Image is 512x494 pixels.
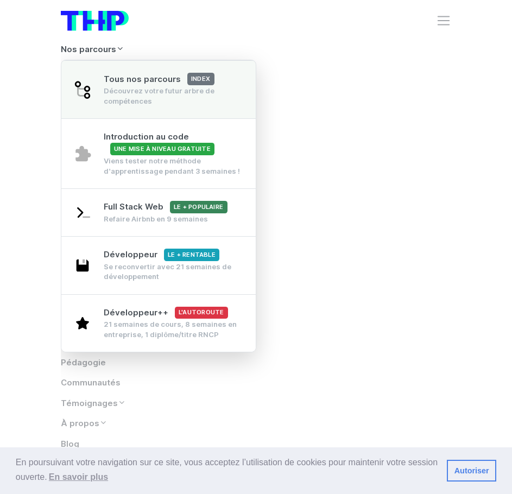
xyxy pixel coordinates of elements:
a: Témoignages [61,393,452,414]
img: logo [61,11,129,31]
span: Le + populaire [170,201,227,213]
img: save-2003ce5719e3e880618d2f866ea23079.svg [73,256,92,275]
a: dismiss cookie message [447,460,496,482]
a: Nos parcours [61,40,452,60]
img: star-1b1639e91352246008672c7d0108e8fd.svg [73,314,92,332]
a: Pédagogie [61,352,452,373]
a: learn more about cookies [47,469,110,485]
button: Toggle navigation [436,13,451,28]
div: Viens tester notre méthode d’apprentissage pendant 3 semaines ! [104,156,243,176]
span: L'autoroute [175,307,228,319]
img: terminal-92af89cfa8d47c02adae11eb3e7f907c.svg [73,204,92,222]
span: index [187,73,214,85]
a: Développeur++L'autoroute 21 semaines de cours, 8 semaines en entreprise, 1 diplôme/titre RNCP [61,294,256,352]
a: Blog [61,434,452,454]
a: Communautés [61,373,452,394]
a: À propos [61,414,452,434]
span: Une mise à niveau gratuite [110,143,215,155]
span: Développeur [104,250,219,259]
span: Full Stack Web [104,202,227,212]
div: 21 semaines de cours, 8 semaines en entreprise, 1 diplôme/titre RNCP [104,319,243,340]
a: Full Stack WebLe + populaire Refaire Airbnb en 9 semaines [61,188,256,237]
span: Tous nos parcours [104,74,214,84]
a: DéveloppeurLe + rentable Se reconvertir avec 21 semaines de développement [61,236,256,295]
a: Tous nos parcoursindex Découvrez votre futur arbre de compétences [61,60,256,119]
span: Le + rentable [164,249,220,261]
span: Introduction au code [104,132,214,154]
span: En poursuivant votre navigation sur ce site, vous acceptez l’utilisation de cookies pour mainteni... [16,456,438,485]
img: git-4-38d7f056ac829478e83c2c2dd81de47b.svg [73,80,92,99]
span: Développeur++ [104,308,228,318]
div: Découvrez votre futur arbre de compétences [104,86,243,106]
div: Refaire Airbnb en 9 semaines [104,214,227,224]
div: Se reconvertir avec 21 semaines de développement [104,262,243,282]
a: Introduction au codeUne mise à niveau gratuite Viens tester notre méthode d’apprentissage pendant... [61,118,256,189]
img: puzzle-4bde4084d90f9635442e68fcf97b7805.svg [73,144,92,163]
